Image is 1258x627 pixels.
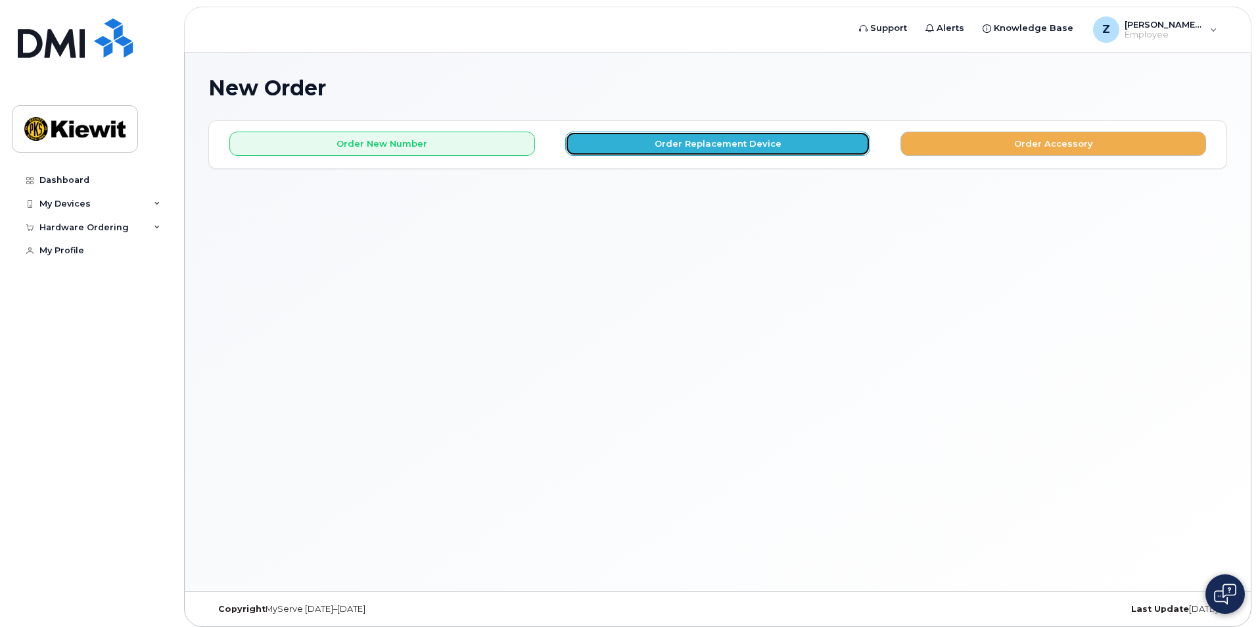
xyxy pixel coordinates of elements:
h1: New Order [208,76,1227,99]
div: [DATE] [887,604,1227,614]
div: MyServe [DATE]–[DATE] [208,604,548,614]
strong: Copyright [218,604,266,614]
button: Order Accessory [900,132,1206,156]
button: Order New Number [229,132,535,156]
img: Open chat [1214,584,1236,605]
button: Order Replacement Device [565,132,871,156]
strong: Last Update [1131,604,1189,614]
